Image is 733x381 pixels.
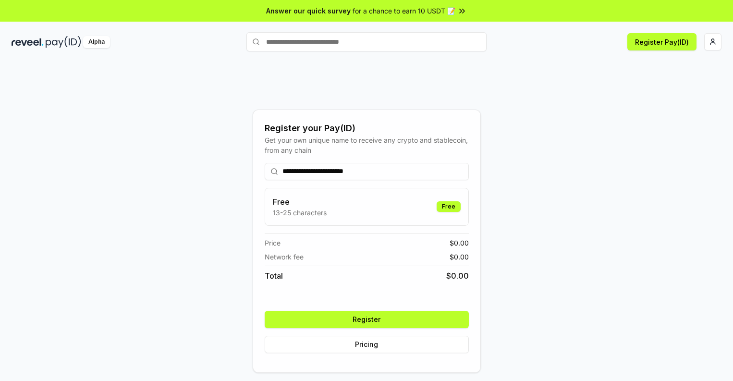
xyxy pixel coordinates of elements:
[83,36,110,48] div: Alpha
[12,36,44,48] img: reveel_dark
[265,238,281,248] span: Price
[266,6,351,16] span: Answer our quick survey
[265,270,283,282] span: Total
[353,6,455,16] span: for a chance to earn 10 USDT 📝
[265,311,469,328] button: Register
[450,238,469,248] span: $ 0.00
[450,252,469,262] span: $ 0.00
[446,270,469,282] span: $ 0.00
[265,135,469,155] div: Get your own unique name to receive any crypto and stablecoin, from any chain
[265,252,304,262] span: Network fee
[46,36,81,48] img: pay_id
[265,122,469,135] div: Register your Pay(ID)
[273,208,327,218] p: 13-25 characters
[273,196,327,208] h3: Free
[265,336,469,353] button: Pricing
[437,201,461,212] div: Free
[627,33,696,50] button: Register Pay(ID)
